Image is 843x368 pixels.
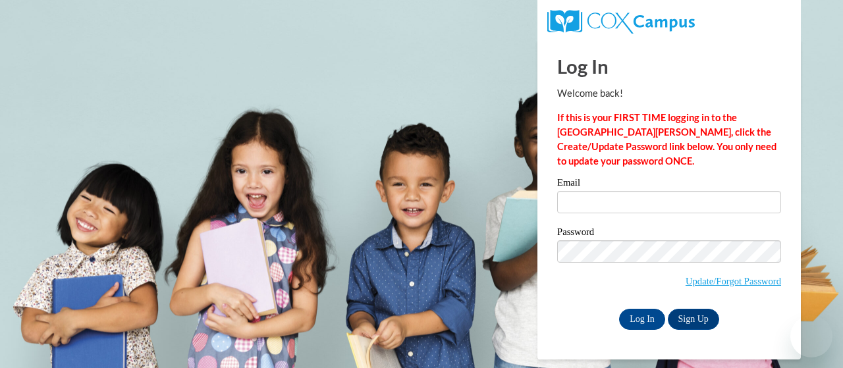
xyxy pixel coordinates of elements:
[668,309,719,330] a: Sign Up
[557,86,781,101] p: Welcome back!
[557,53,781,80] h1: Log In
[547,10,695,34] img: COX Campus
[557,112,776,167] strong: If this is your FIRST TIME logging in to the [GEOGRAPHIC_DATA][PERSON_NAME], click the Create/Upd...
[790,315,832,357] iframe: Button to launch messaging window
[557,178,781,191] label: Email
[686,276,781,286] a: Update/Forgot Password
[619,309,665,330] input: Log In
[557,227,781,240] label: Password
